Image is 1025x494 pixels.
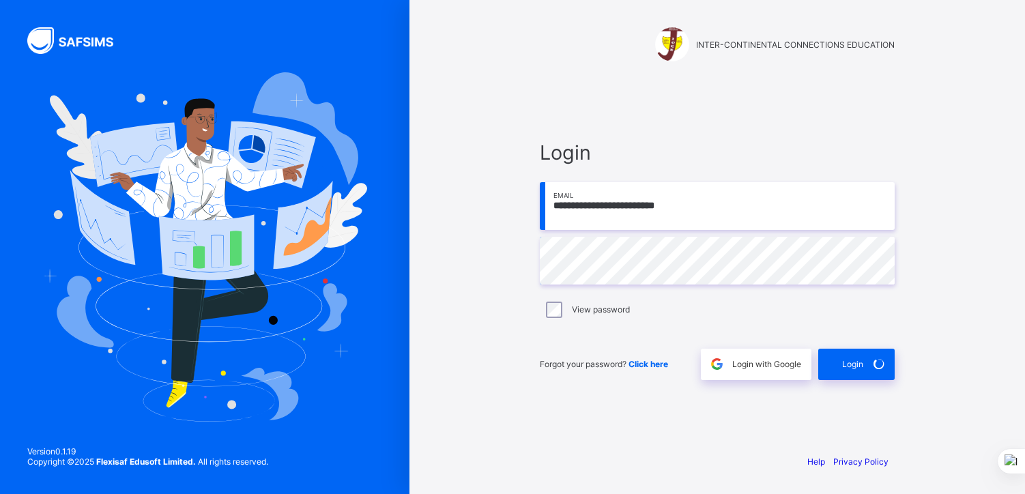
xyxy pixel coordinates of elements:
[96,456,196,467] strong: Flexisaf Edusoft Limited.
[540,359,668,369] span: Forgot your password?
[572,304,630,315] label: View password
[696,40,895,50] span: INTER-CONTINENTAL CONNECTIONS EDUCATION
[27,456,268,467] span: Copyright © 2025 All rights reserved.
[732,359,801,369] span: Login with Google
[842,359,863,369] span: Login
[27,446,268,456] span: Version 0.1.19
[833,456,889,467] a: Privacy Policy
[629,359,668,369] a: Click here
[27,27,130,54] img: SAFSIMS Logo
[807,456,825,467] a: Help
[540,141,895,164] span: Login
[42,72,367,422] img: Hero Image
[709,356,725,372] img: google.396cfc9801f0270233282035f929180a.svg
